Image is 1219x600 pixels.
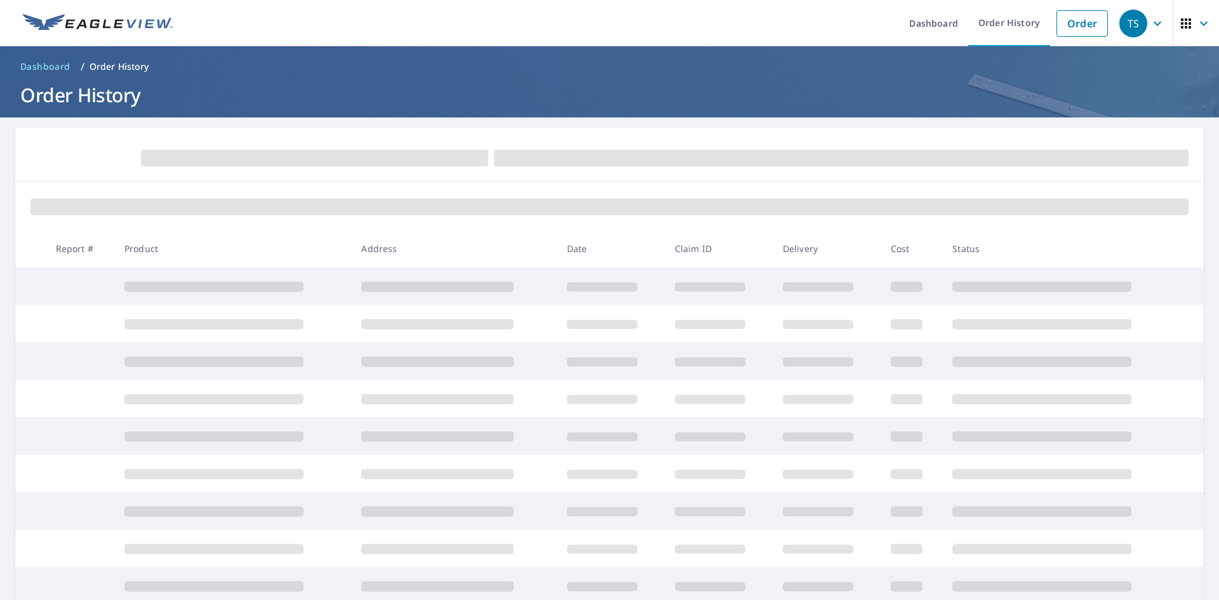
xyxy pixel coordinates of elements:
[15,57,1204,77] nav: breadcrumb
[15,57,76,77] a: Dashboard
[881,230,943,267] th: Cost
[665,230,773,267] th: Claim ID
[46,230,114,267] th: Report #
[81,59,84,74] li: /
[20,60,70,73] span: Dashboard
[557,230,665,267] th: Date
[23,14,173,33] img: EV Logo
[1056,10,1108,37] a: Order
[942,230,1180,267] th: Status
[114,230,351,267] th: Product
[773,230,881,267] th: Delivery
[90,60,149,73] p: Order History
[15,82,1204,108] h1: Order History
[1119,10,1147,37] div: TS
[351,230,556,267] th: Address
